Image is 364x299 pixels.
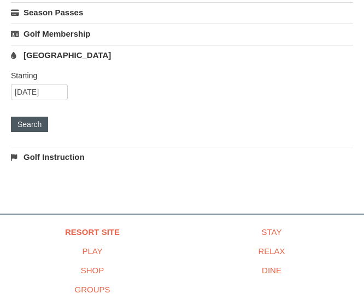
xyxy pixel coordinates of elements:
button: Search [11,117,48,132]
a: Golf Membership [11,24,353,44]
a: Resort Site [3,222,182,242]
a: Stay [182,222,361,242]
a: Golf Instruction [11,147,353,167]
a: [GEOGRAPHIC_DATA] [11,45,353,65]
a: Play [3,242,182,261]
a: Dine [182,261,361,280]
a: Shop [3,261,182,280]
a: Groups [3,280,182,299]
label: Starting [11,70,345,81]
a: Relax [182,242,361,261]
a: Season Passes [11,2,353,22]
